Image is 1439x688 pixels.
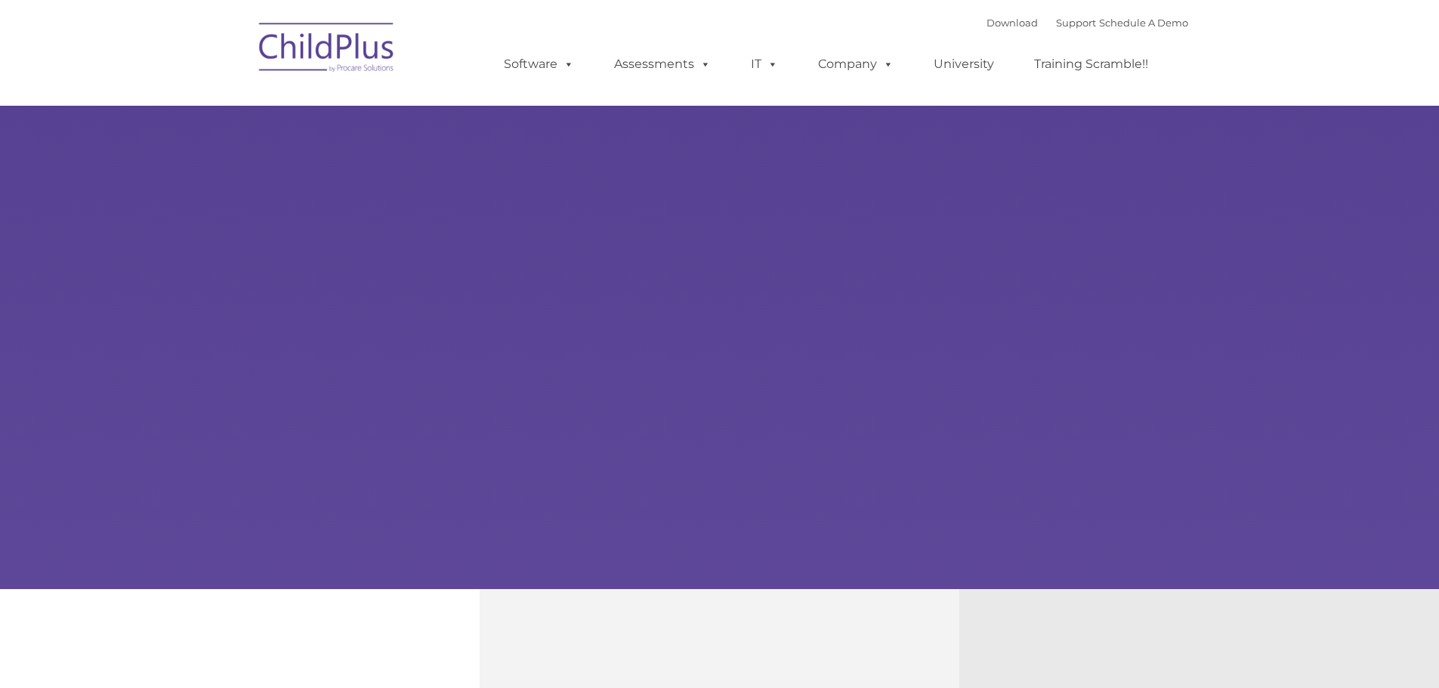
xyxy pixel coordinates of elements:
[919,49,1009,79] a: University
[1099,17,1188,29] a: Schedule A Demo
[252,12,403,88] img: ChildPlus by Procare Solutions
[489,49,589,79] a: Software
[599,49,726,79] a: Assessments
[987,17,1038,29] a: Download
[1019,49,1163,79] a: Training Scramble!!
[987,17,1188,29] font: |
[736,49,793,79] a: IT
[1056,17,1096,29] a: Support
[803,49,909,79] a: Company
